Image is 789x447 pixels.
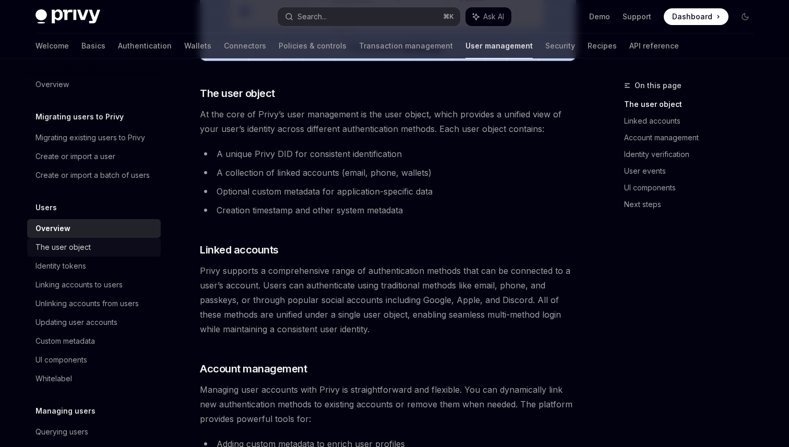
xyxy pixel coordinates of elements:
li: Optional custom metadata for application-specific data [200,184,576,199]
div: Unlinking accounts from users [35,297,139,310]
a: Transaction management [359,33,453,58]
div: Create or import a user [35,150,115,163]
a: The user object [27,238,161,257]
a: The user object [624,96,762,113]
div: Create or import a batch of users [35,169,150,182]
a: Account management [624,129,762,146]
a: Migrating existing users to Privy [27,128,161,147]
div: Updating user accounts [35,316,117,329]
span: Linked accounts [200,243,279,257]
a: Overview [27,75,161,94]
a: UI components [27,351,161,369]
span: Ask AI [483,11,504,22]
a: User events [624,163,762,179]
a: Unlinking accounts from users [27,294,161,313]
span: The user object [200,86,275,101]
a: Demo [589,11,610,22]
a: Whitelabel [27,369,161,388]
a: Dashboard [664,8,728,25]
div: Querying users [35,426,88,438]
div: Linking accounts to users [35,279,123,291]
span: On this page [635,79,682,92]
a: Policies & controls [279,33,346,58]
div: UI components [35,354,87,366]
a: Custom metadata [27,332,161,351]
a: Welcome [35,33,69,58]
li: Creation timestamp and other system metadata [200,203,576,218]
span: Account management [200,361,307,376]
a: Support [623,11,651,22]
div: Whitelabel [35,372,72,385]
button: Ask AI [465,7,511,26]
span: ⌘ K [443,13,454,21]
div: Identity tokens [35,260,86,272]
img: dark logo [35,9,100,24]
div: Migrating existing users to Privy [35,131,145,144]
div: Overview [35,78,69,91]
h5: Users [35,201,57,214]
a: Next steps [624,196,762,213]
a: Linking accounts to users [27,275,161,294]
button: Search...⌘K [278,7,460,26]
a: Identity verification [624,146,762,163]
a: Updating user accounts [27,313,161,332]
h5: Migrating users to Privy [35,111,124,123]
h5: Managing users [35,405,95,417]
a: API reference [629,33,679,58]
div: Custom metadata [35,335,95,347]
span: At the core of Privy’s user management is the user object, which provides a unified view of your ... [200,107,576,136]
a: Querying users [27,422,161,441]
a: Authentication [118,33,172,58]
a: Recipes [588,33,617,58]
a: Identity tokens [27,257,161,275]
div: The user object [35,241,91,253]
a: Overview [27,219,161,238]
button: Toggle dark mode [737,8,754,25]
a: Linked accounts [624,113,762,129]
span: Privy supports a comprehensive range of authentication methods that can be connected to a user’s ... [200,263,576,336]
span: Managing user accounts with Privy is straightforward and flexible. You can dynamically link new a... [200,382,576,426]
span: Dashboard [672,11,712,22]
a: Basics [81,33,105,58]
li: A unique Privy DID for consistent identification [200,147,576,161]
div: Overview [35,222,70,235]
div: Search... [297,10,327,23]
a: UI components [624,179,762,196]
a: Connectors [224,33,266,58]
a: User management [465,33,533,58]
a: Create or import a batch of users [27,166,161,185]
a: Wallets [184,33,211,58]
li: A collection of linked accounts (email, phone, wallets) [200,165,576,180]
a: Create or import a user [27,147,161,166]
a: Security [545,33,575,58]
